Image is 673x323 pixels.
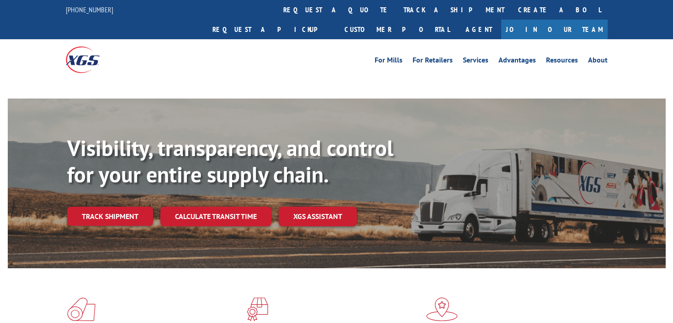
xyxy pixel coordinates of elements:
a: Track shipment [67,207,153,226]
a: Advantages [498,57,536,67]
a: For Mills [375,57,403,67]
img: xgs-icon-total-supply-chain-intelligence-red [67,297,95,321]
a: Agent [456,20,501,39]
a: Calculate transit time [160,207,271,226]
a: Services [463,57,488,67]
a: Customer Portal [338,20,456,39]
a: Join Our Team [501,20,608,39]
a: Request a pickup [206,20,338,39]
img: xgs-icon-flagship-distribution-model-red [426,297,458,321]
a: About [588,57,608,67]
a: Resources [546,57,578,67]
a: For Retailers [413,57,453,67]
img: xgs-icon-focused-on-flooring-red [247,297,268,321]
a: [PHONE_NUMBER] [66,5,113,14]
a: XGS ASSISTANT [279,207,357,226]
b: Visibility, transparency, and control for your entire supply chain. [67,134,393,188]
